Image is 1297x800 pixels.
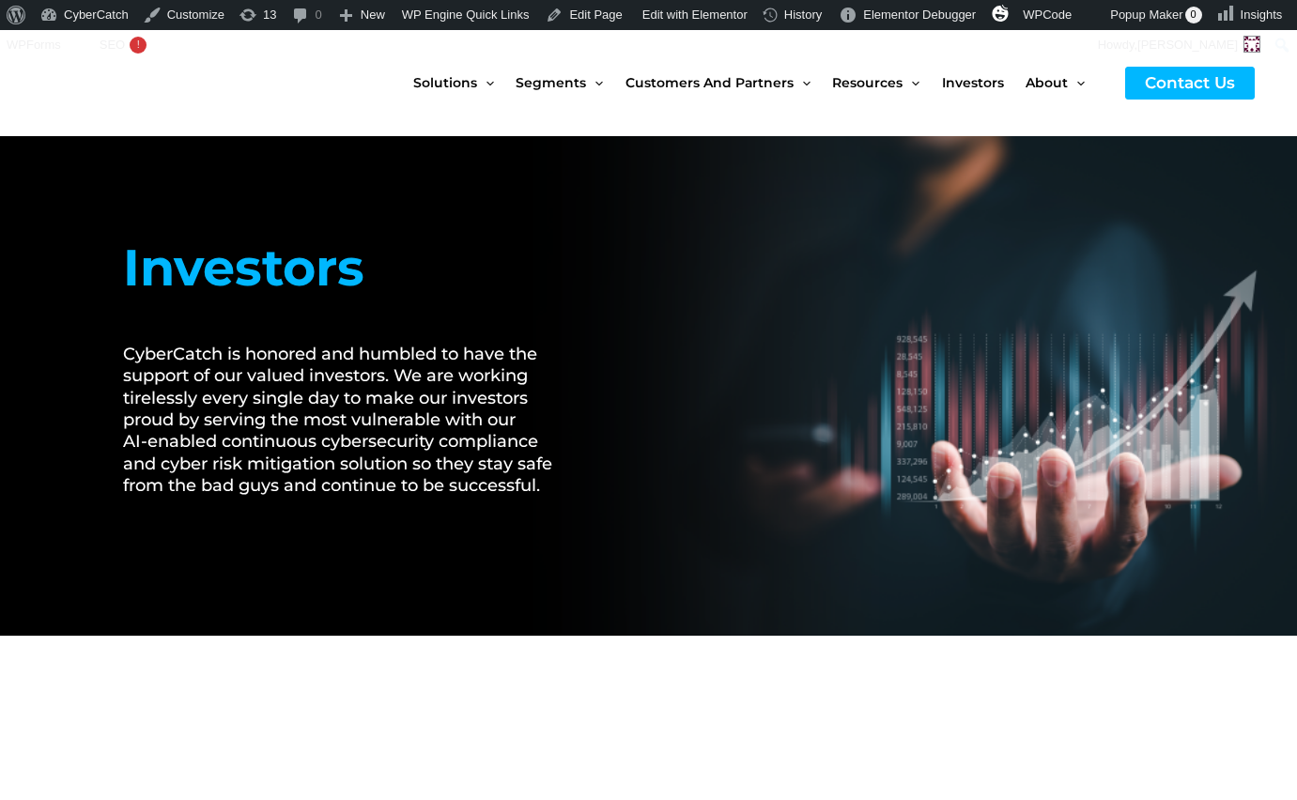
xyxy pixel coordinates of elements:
span: Resources [832,43,903,122]
span: 0 [1185,7,1202,23]
span: SEO [100,38,125,52]
div: ! [130,37,147,54]
span: About [1026,43,1068,122]
h2: CyberCatch is honored and humbled to have the support of our valued investors. We are working tir... [123,344,575,498]
img: CyberCatch [33,44,258,122]
span: Investors [942,43,1004,122]
span: Solutions [413,43,477,122]
a: Investors [942,43,1026,122]
span: Customers and Partners [625,43,794,122]
h1: Investors [123,230,575,306]
span: [PERSON_NAME] [1137,38,1238,52]
span: Menu Toggle [903,43,919,122]
a: Howdy, [1091,30,1268,60]
span: Edit with Elementor [642,8,748,22]
img: svg+xml;base64,PHN2ZyB4bWxucz0iaHR0cDovL3d3dy53My5vcmcvMjAwMC9zdmciIHZpZXdCb3g9IjAgMCAzMiAzMiI+PG... [992,5,1009,22]
nav: Site Navigation: New Main Menu [413,43,1106,122]
span: Segments [516,43,586,122]
span: Menu Toggle [477,43,494,122]
span: Menu Toggle [1068,43,1085,122]
span: Menu Toggle [794,43,811,122]
a: Contact Us [1125,67,1255,100]
span: Menu Toggle [586,43,603,122]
